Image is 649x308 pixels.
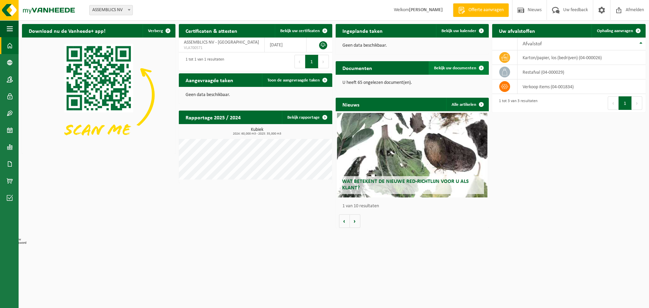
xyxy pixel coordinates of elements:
a: Bekijk rapportage [282,111,332,124]
span: Bekijk uw certificaten [280,29,320,33]
p: Geen data beschikbaar. [342,43,482,48]
h2: Ingeplande taken [336,24,389,37]
td: [DATE] [265,38,307,52]
button: 1 [619,96,632,110]
span: ASSEMBLICS NV - [GEOGRAPHIC_DATA] [184,40,259,45]
h2: Rapportage 2025 / 2024 [179,111,247,124]
td: restafval (04-000029) [518,65,646,79]
a: Alle artikelen [446,98,488,111]
strong: [PERSON_NAME] [409,7,443,13]
button: Volgende [350,214,360,228]
span: ASSEMBLICS NV [90,5,133,15]
span: Toon de aangevraagde taken [267,78,320,82]
p: U heeft 65 ongelezen document(en). [342,80,482,85]
h2: Download nu de Vanheede+ app! [22,24,112,37]
h3: Kubiek [182,127,332,136]
p: Geen data beschikbaar. [186,93,326,97]
a: Toon de aangevraagde taken [262,73,332,87]
span: Bekijk uw kalender [441,29,476,33]
span: VLA700571 [184,45,259,51]
span: 2024: 60,000 m3 - 2025: 35,000 m3 [182,132,332,136]
span: Afvalstof [523,41,542,47]
span: Wat betekent de nieuwe RED-richtlijn voor u als klant? [342,179,469,191]
a: Bekijk uw kalender [436,24,488,38]
button: 1 [305,55,318,68]
a: Wat betekent de nieuwe RED-richtlijn voor u als klant? [337,113,487,197]
h2: Aangevraagde taken [179,73,240,87]
button: Previous [608,96,619,110]
span: Offerte aanvragen [467,7,505,14]
a: Bekijk uw certificaten [275,24,332,38]
div: 1 tot 3 van 3 resultaten [496,96,537,111]
button: Vorige [339,214,350,228]
h2: Uw afvalstoffen [492,24,542,37]
td: verkoop items (04-001834) [518,79,646,94]
a: Offerte aanvragen [453,3,509,17]
h2: Documenten [336,61,379,74]
h2: Nieuws [336,98,366,111]
a: Ophaling aanvragen [592,24,645,38]
button: Next [318,55,329,68]
h2: Certificaten & attesten [179,24,244,37]
p: 1 van 10 resultaten [342,204,486,209]
span: ASSEMBLICS NV [89,5,133,15]
button: Next [632,96,642,110]
div: 1 tot 1 van 1 resultaten [182,54,224,69]
a: Bekijk uw documenten [429,61,488,75]
span: Bekijk uw documenten [434,66,476,70]
td: karton/papier, los (bedrijven) (04-000026) [518,50,646,65]
img: Download de VHEPlus App [22,38,175,152]
button: Verberg [143,24,175,38]
button: Previous [294,55,305,68]
span: Verberg [148,29,163,33]
span: Ophaling aanvragen [597,29,633,33]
